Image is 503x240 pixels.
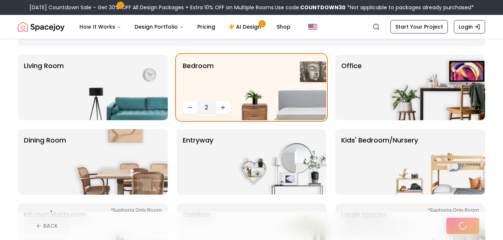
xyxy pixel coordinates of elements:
[72,129,168,195] img: Dining Room
[18,15,485,39] nav: Global
[231,55,326,120] img: Bedroom
[390,20,448,33] a: Start Your Project
[341,61,362,114] p: Office
[454,20,485,33] a: Login
[341,135,418,189] p: Kids' Bedroom/Nursery
[73,19,127,34] button: How It Works
[231,129,326,195] img: entryway
[275,4,346,11] span: Use code:
[183,61,214,98] p: Bedroom
[216,101,230,114] button: Increase quantity
[271,19,296,34] a: Shop
[390,55,485,120] img: Office
[201,103,213,112] span: 2
[223,19,269,34] a: AI Design
[183,135,213,189] p: entryway
[183,101,198,114] button: Decrease quantity
[73,19,296,34] nav: Main
[24,135,66,189] p: Dining Room
[29,4,474,11] div: [DATE] Countdown Sale – Get 30% OFF All Design Packages + Extra 10% OFF on Multiple Rooms.
[308,22,317,31] img: United States
[18,19,65,34] a: Spacejoy
[346,4,474,11] span: *Not applicable to packages already purchased*
[390,129,485,195] img: Kids' Bedroom/Nursery
[24,61,64,114] p: Living Room
[72,55,168,120] img: Living Room
[129,19,190,34] button: Design Portfolio
[300,4,346,11] b: COUNTDOWN30
[18,19,65,34] img: Spacejoy Logo
[191,19,221,34] a: Pricing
